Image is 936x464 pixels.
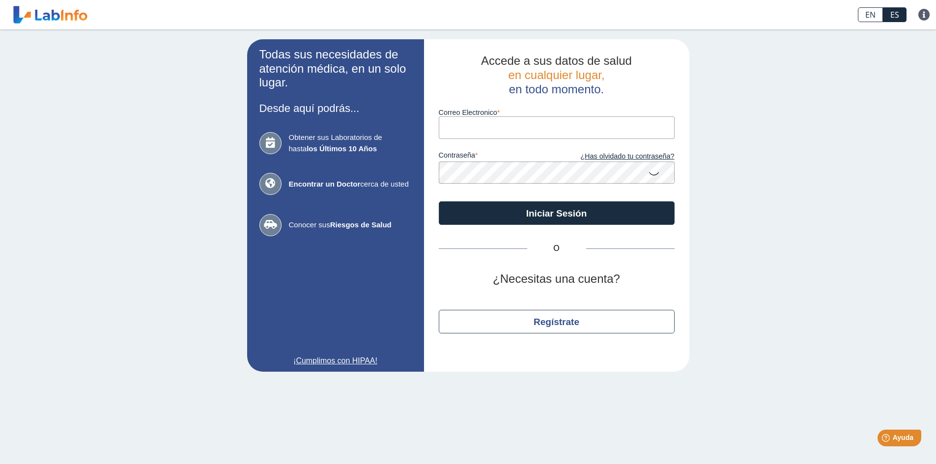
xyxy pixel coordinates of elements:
[527,243,586,254] span: O
[883,7,907,22] a: ES
[307,144,377,153] b: los Últimos 10 Años
[259,102,412,114] h3: Desde aquí podrás...
[330,220,392,229] b: Riesgos de Salud
[557,151,675,162] a: ¿Has olvidado tu contraseña?
[259,355,412,367] a: ¡Cumplimos con HIPAA!
[509,82,604,96] span: en todo momento.
[439,272,675,286] h2: ¿Necesitas una cuenta?
[849,426,925,453] iframe: Help widget launcher
[439,310,675,333] button: Regístrate
[481,54,632,67] span: Accede a sus datos de salud
[439,151,557,162] label: contraseña
[439,109,675,116] label: Correo Electronico
[289,180,361,188] b: Encontrar un Doctor
[289,132,412,154] span: Obtener sus Laboratorios de hasta
[858,7,883,22] a: EN
[439,201,675,225] button: Iniciar Sesión
[508,68,604,82] span: en cualquier lugar,
[289,219,412,231] span: Conocer sus
[259,48,412,90] h2: Todas sus necesidades de atención médica, en un solo lugar.
[289,179,412,190] span: cerca de usted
